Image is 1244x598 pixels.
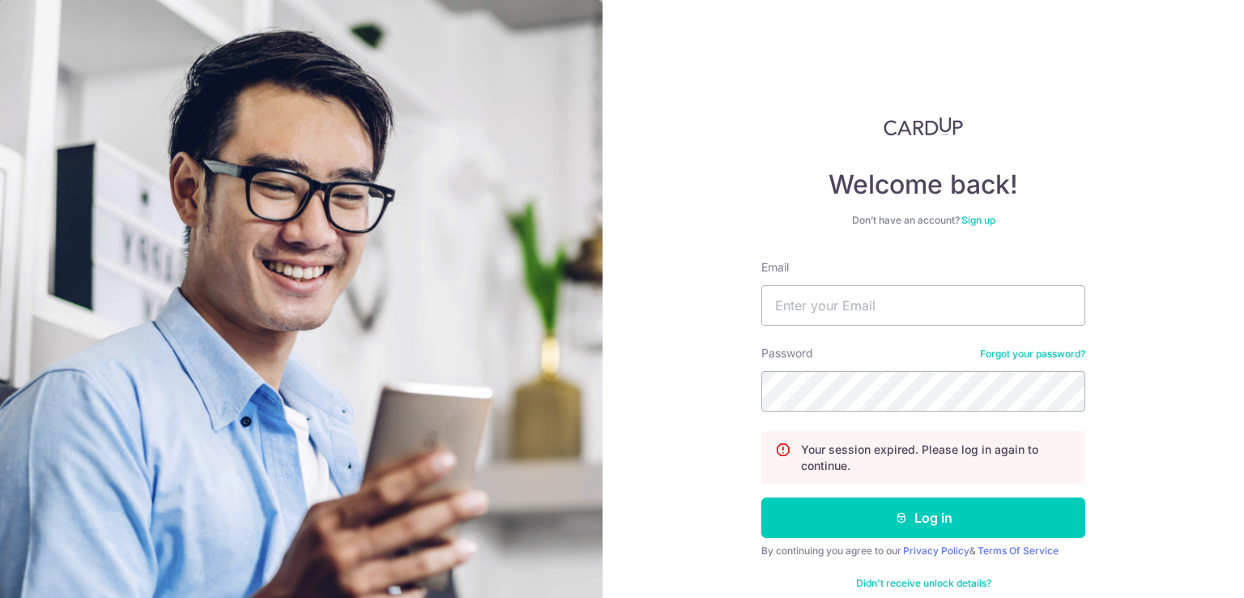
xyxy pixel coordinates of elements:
[761,498,1085,538] button: Log in
[761,545,1085,557] div: By continuing you agree to our &
[761,285,1085,326] input: Enter your Email
[761,259,789,276] label: Email
[980,348,1085,361] a: Forgot your password?
[856,577,991,590] a: Didn't receive unlock details?
[761,214,1085,227] div: Don’t have an account?
[801,442,1071,474] p: Your session expired. Please log in again to continue.
[884,117,963,136] img: CardUp Logo
[903,545,969,557] a: Privacy Policy
[978,545,1059,557] a: Terms Of Service
[761,345,813,361] label: Password
[961,214,995,226] a: Sign up
[761,169,1085,201] h4: Welcome back!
